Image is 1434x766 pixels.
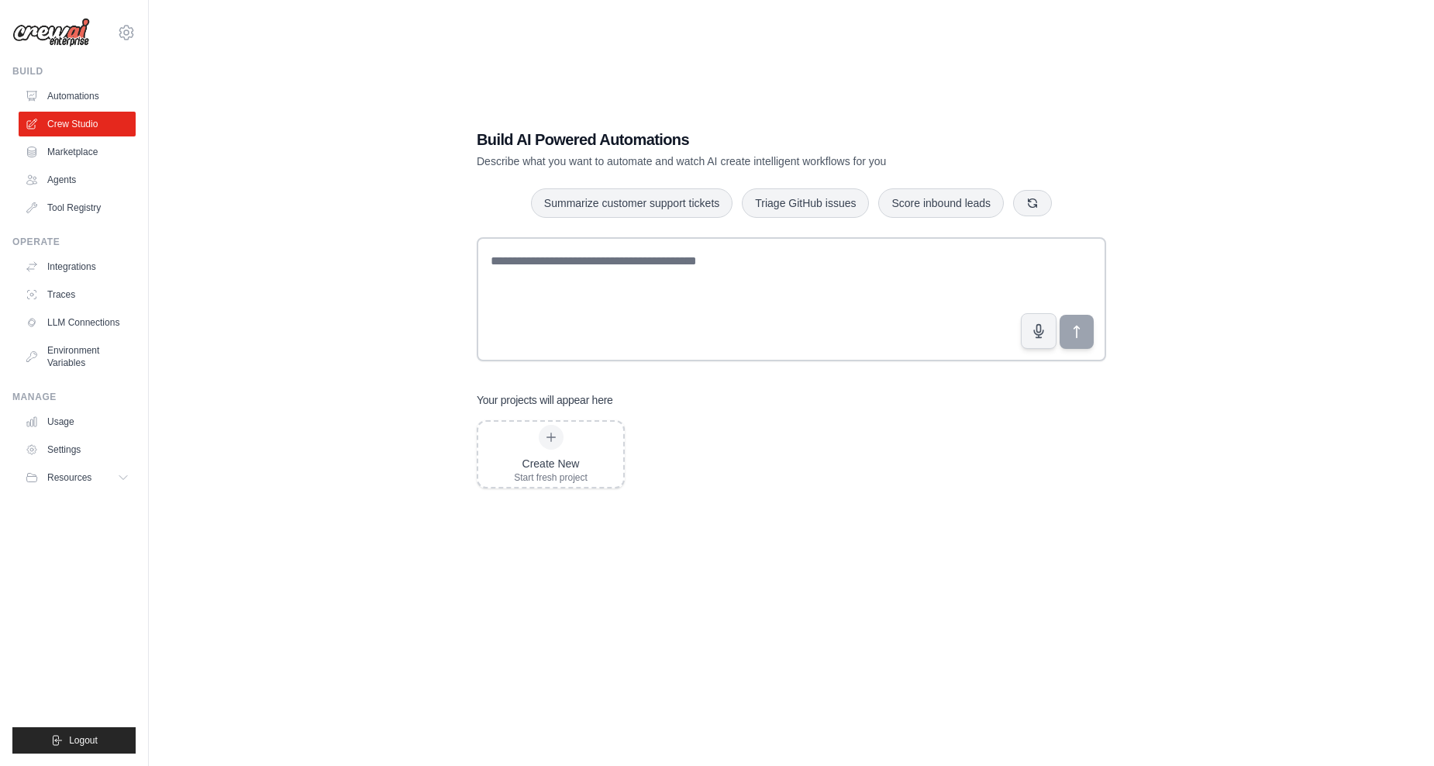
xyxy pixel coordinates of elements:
[19,112,136,136] a: Crew Studio
[19,140,136,164] a: Marketplace
[12,391,136,403] div: Manage
[47,471,91,484] span: Resources
[477,129,998,150] h1: Build AI Powered Automations
[69,734,98,747] span: Logout
[12,236,136,248] div: Operate
[477,392,613,408] h3: Your projects will appear here
[19,310,136,335] a: LLM Connections
[878,188,1004,218] button: Score inbound leads
[1013,190,1052,216] button: Get new suggestions
[514,456,588,471] div: Create New
[1021,313,1057,349] button: Click to speak your automation idea
[12,18,90,47] img: Logo
[19,254,136,279] a: Integrations
[19,282,136,307] a: Traces
[19,338,136,375] a: Environment Variables
[19,167,136,192] a: Agents
[19,409,136,434] a: Usage
[19,84,136,109] a: Automations
[12,727,136,754] button: Logout
[19,195,136,220] a: Tool Registry
[19,465,136,490] button: Resources
[514,471,588,484] div: Start fresh project
[531,188,733,218] button: Summarize customer support tickets
[19,437,136,462] a: Settings
[477,154,998,169] p: Describe what you want to automate and watch AI create intelligent workflows for you
[12,65,136,78] div: Build
[742,188,869,218] button: Triage GitHub issues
